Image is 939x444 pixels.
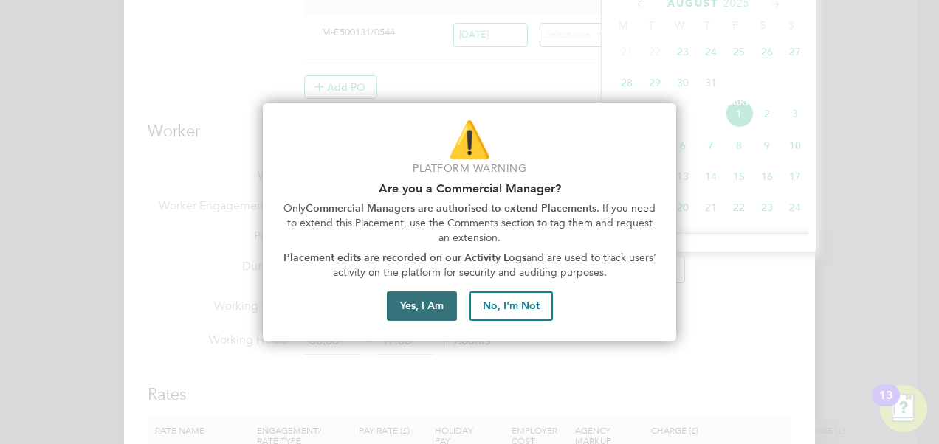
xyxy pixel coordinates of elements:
[281,162,658,176] p: Platform Warning
[283,202,306,215] span: Only
[306,202,596,215] strong: Commercial Managers are authorised to extend Placements
[283,252,526,264] strong: Placement edits are recorded on our Activity Logs
[387,291,457,321] button: Yes, I Am
[287,202,659,243] span: . If you need to extend this Placement, use the Comments section to tag them and request an exten...
[333,252,659,279] span: and are used to track users' activity on the platform for security and auditing purposes.
[281,181,658,195] h2: Are you a Commercial Manager?
[469,291,553,321] button: No, I'm Not
[281,115,658,164] p: ⚠️
[263,103,676,342] div: Are you part of the Commercial Team?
